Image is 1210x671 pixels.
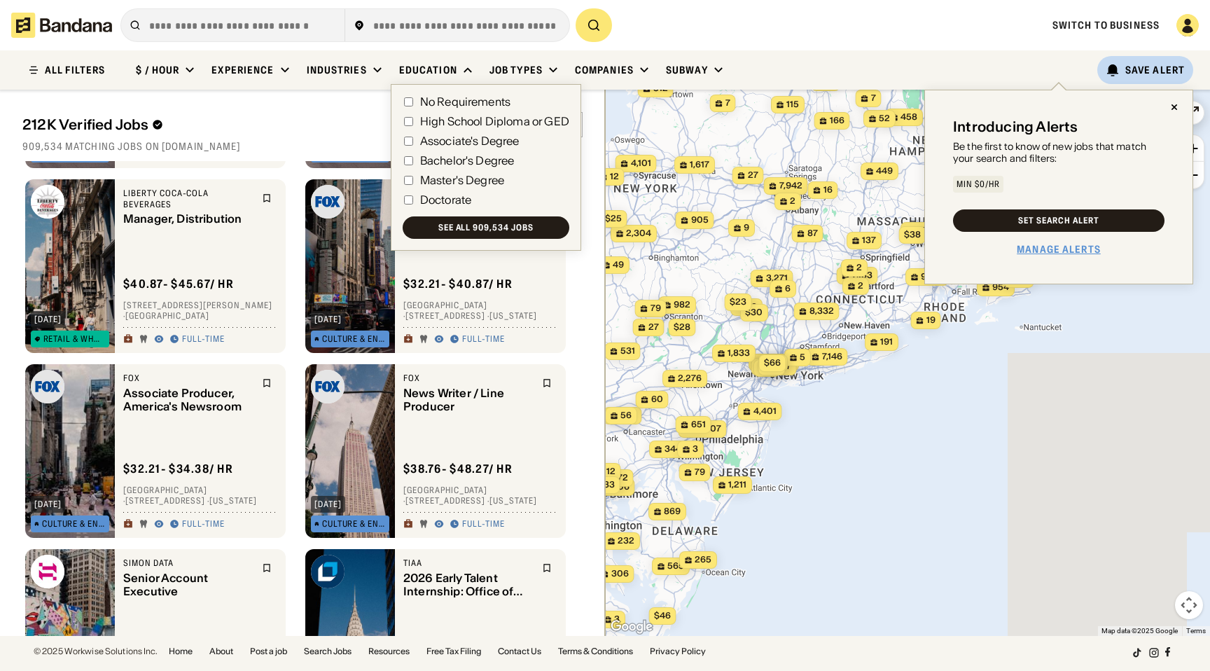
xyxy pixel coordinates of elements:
div: [DATE] [314,315,342,324]
div: Set Search Alert [1018,216,1099,225]
span: 27 [648,321,659,333]
img: Fox logo [311,370,345,403]
div: grid [22,161,583,636]
button: Map camera controls [1175,591,1203,619]
span: 1,617 [690,159,709,171]
a: Privacy Policy [650,647,706,656]
span: 19 [926,314,936,326]
img: Bandana logotype [11,13,112,38]
a: Manage Alerts [1017,243,1101,256]
span: 449 [876,165,893,177]
div: TIAA [403,558,534,569]
span: 56 [620,410,632,422]
div: Culture & Entertainment [322,520,386,528]
div: Min $0/hr [957,180,1000,188]
div: [DATE] [34,500,62,509]
span: 232 [618,535,634,547]
img: Google [609,618,655,636]
div: High School Diploma or GED [420,116,569,127]
span: 2 [858,280,863,292]
div: $ 38.76 - $48.27 / hr [403,462,513,476]
div: Save Alert [1125,64,1185,76]
span: 79 [651,303,661,314]
img: Fox logo [311,185,345,219]
div: Manager, Distribution [123,213,253,226]
div: [GEOGRAPHIC_DATA] · [STREET_ADDRESS] · [US_STATE] [403,300,557,321]
span: 905 [691,214,709,226]
div: Bachelor's Degree [420,155,515,166]
span: 306 [611,568,629,580]
span: 2,276 [678,373,702,385]
span: Switch to Business [1052,19,1160,32]
div: Experience [211,64,274,76]
span: 60 [651,394,663,406]
div: © 2025 Workwise Solutions Inc. [34,647,158,656]
span: $33 [598,479,615,490]
span: 651 [691,419,706,431]
span: $23 [730,296,746,307]
div: Culture & Entertainment [42,520,106,528]
span: 3 [614,614,620,625]
img: TIAA logo [311,555,345,588]
span: 7 [871,92,876,104]
span: 1,211 [728,479,746,491]
div: [DATE] [314,500,342,509]
span: Map data ©2025 Google [1101,627,1178,635]
div: Full-time [462,519,505,530]
span: 12 [606,466,616,478]
span: 9,419 [921,271,943,283]
a: Resources [368,647,410,656]
a: Contact Us [498,647,541,656]
div: Culture & Entertainment [322,335,386,343]
div: See all 909,534 jobs [438,223,534,232]
div: Full-time [462,334,505,345]
div: [DATE] [34,315,62,324]
div: ALL FILTERS [45,65,105,75]
div: Full-time [182,519,225,530]
div: Associate's Degree [420,135,520,146]
span: 344 [665,443,681,455]
span: 2 [856,262,862,274]
img: Fox logo [31,370,64,403]
div: Be the first to know of new jobs that match your search and filters: [953,141,1164,165]
div: $ 40.87 - $45.67 / hr [123,277,234,291]
span: 87 [807,228,818,240]
span: 5 [800,352,805,364]
a: About [209,647,233,656]
span: 16 [823,184,833,196]
span: $46 [654,610,671,621]
span: 3,271 [766,272,788,284]
div: 909,534 matching jobs on [DOMAIN_NAME] [22,140,583,153]
div: Doctorate [420,194,471,205]
span: 4,101 [631,158,651,170]
a: Terms & Conditions [558,647,633,656]
span: $25 [605,213,622,223]
div: 212K Verified Jobs [22,116,405,133]
img: Simon Data logo [31,555,64,588]
div: Education [399,64,457,76]
a: Open this area in Google Maps (opens a new window) [609,618,655,636]
span: 2 [790,195,795,207]
div: Full-time [182,334,225,345]
div: Senior Account Executive [123,572,253,598]
span: 52 [879,113,890,125]
span: $38 [904,229,921,240]
div: $ 32.21 - $34.38 / hr [123,462,233,476]
span: 565 [667,560,684,572]
span: $28 [674,321,690,332]
div: Subway [666,64,708,76]
span: 115 [786,99,799,111]
div: Industries [307,64,367,76]
span: 3 [693,443,698,455]
div: Introducing Alerts [953,118,1078,135]
span: 7 [725,97,730,109]
div: [GEOGRAPHIC_DATA] · [STREET_ADDRESS] · [US_STATE] [403,485,557,506]
span: 954 [992,282,1009,293]
span: 531 [620,345,635,357]
span: 869 [664,506,681,518]
span: 79 [695,466,705,478]
span: 166 [830,115,844,127]
div: Job Types [489,64,543,76]
div: Liberty Coca-Cola Beverages [123,188,253,209]
span: 137 [862,235,876,247]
